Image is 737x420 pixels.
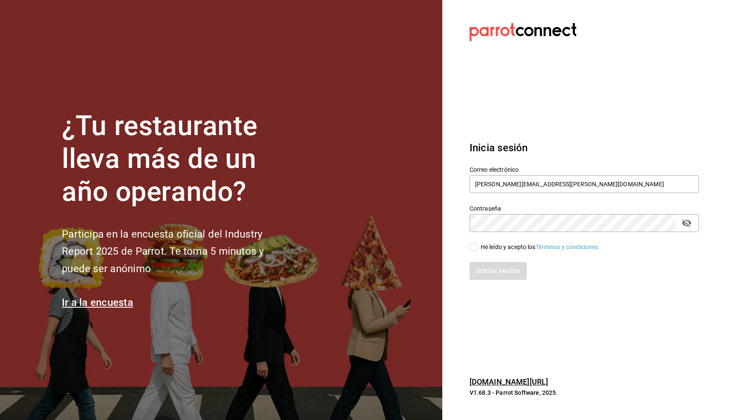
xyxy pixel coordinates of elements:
h1: ¿Tu restaurante lleva más de un año operando? [62,110,292,208]
div: He leído y acepto los [481,243,600,252]
a: Términos y condiciones. [536,244,600,250]
h2: Participa en la encuesta oficial del Industry Report 2025 de Parrot. Te toma 5 minutos y puede se... [62,226,292,278]
label: Correo electrónico [470,167,699,173]
a: Ir a la encuesta [62,297,133,308]
p: V1.68.3 - Parrot Software, 2025. [470,388,699,397]
input: Ingresa tu correo electrónico [470,175,699,193]
a: [DOMAIN_NAME][URL] [470,377,548,386]
label: Contraseña [470,206,699,211]
h3: Inicia sesión [470,140,699,156]
button: passwordField [679,216,694,230]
